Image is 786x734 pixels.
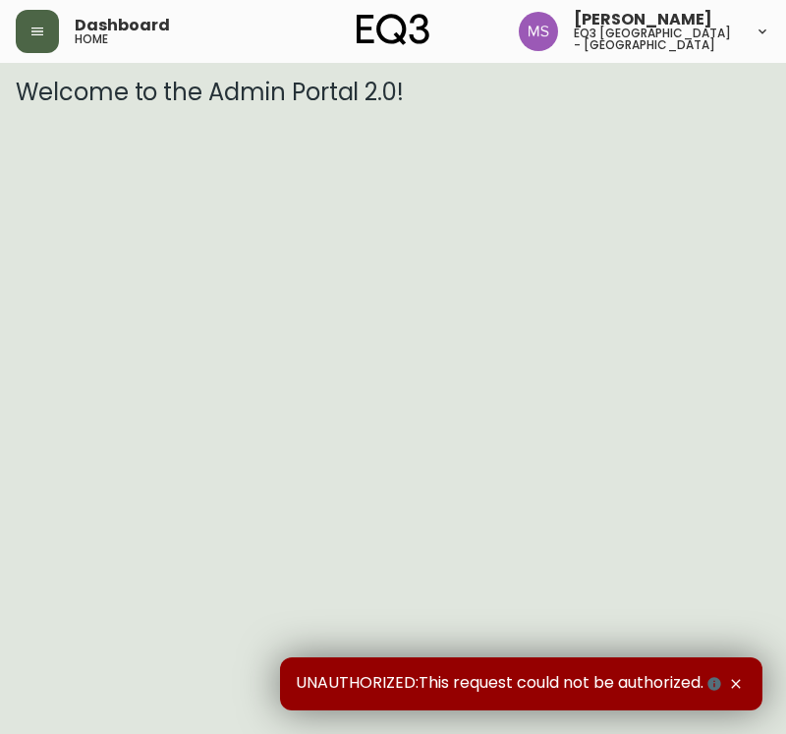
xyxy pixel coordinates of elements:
[296,673,725,695] span: UNAUTHORIZED:This request could not be authorized.
[357,14,429,45] img: logo
[519,12,558,51] img: 1b6e43211f6f3cc0b0729c9049b8e7af
[574,28,739,51] h5: eq3 [GEOGRAPHIC_DATA] - [GEOGRAPHIC_DATA]
[75,33,108,45] h5: home
[574,12,712,28] span: [PERSON_NAME]
[75,18,170,33] span: Dashboard
[16,79,770,106] h3: Welcome to the Admin Portal 2.0!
